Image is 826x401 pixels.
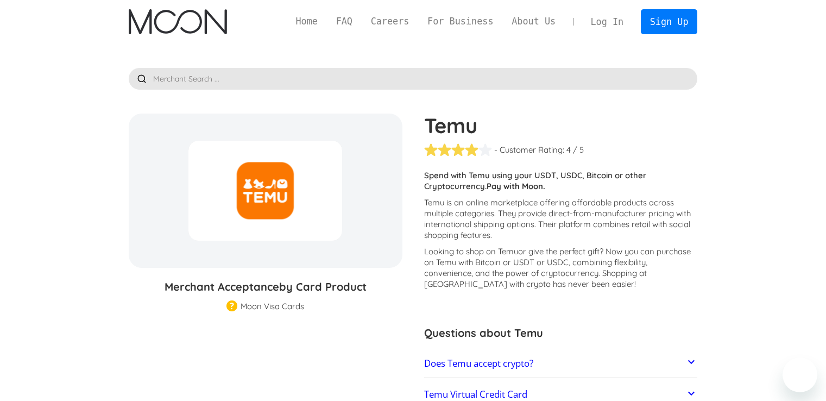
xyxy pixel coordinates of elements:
[418,15,502,28] a: For Business
[566,145,571,155] div: 4
[279,280,367,293] span: by Card Product
[424,389,527,400] h2: Temu Virtual Credit Card
[494,145,564,155] div: - Customer Rating:
[487,181,545,191] strong: Pay with Moon.
[129,9,227,34] img: Moon Logo
[424,114,698,137] h1: Temu
[129,68,698,90] input: Merchant Search ...
[582,10,633,34] a: Log In
[424,170,698,192] p: Spend with Temu using your USDT, USDC, Bitcoin or other Cryptocurrency.
[424,197,698,241] p: Temu is an online marketplace offering affordable products across multiple categories. They provi...
[241,301,304,312] div: Moon Visa Cards
[783,358,817,392] iframe: Button to launch messaging window
[287,15,327,28] a: Home
[641,9,697,34] a: Sign Up
[129,9,227,34] a: home
[518,246,600,256] span: or give the perfect gift
[424,325,698,341] h3: Questions about Temu
[424,246,698,290] p: Looking to shop on Temu ? Now you can purchase on Temu with Bitcoin or USDT or USDC, combining fl...
[573,145,584,155] div: / 5
[327,15,362,28] a: FAQ
[424,358,533,369] h2: Does Temu accept crypto?
[424,352,698,375] a: Does Temu accept crypto?
[129,279,402,295] h3: Merchant Acceptance
[502,15,565,28] a: About Us
[362,15,418,28] a: Careers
